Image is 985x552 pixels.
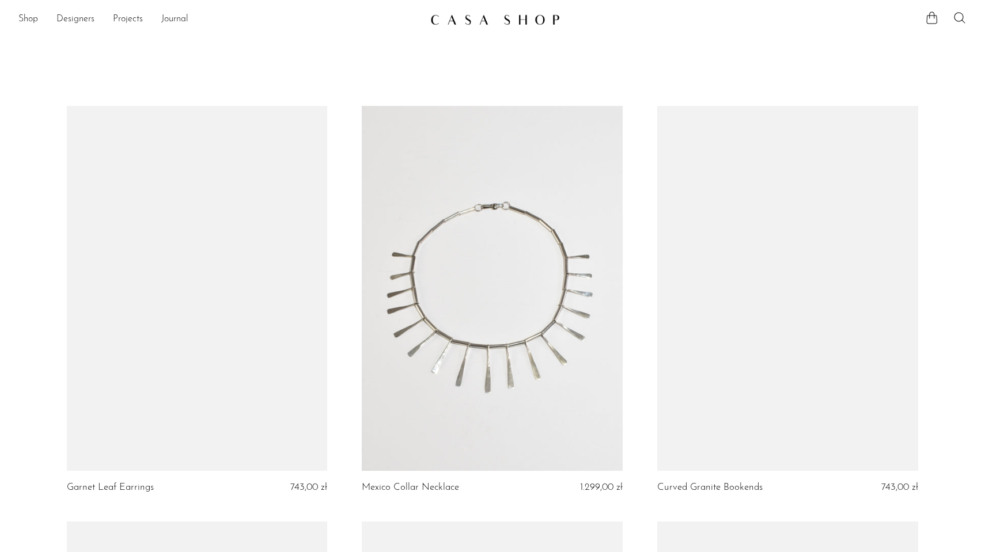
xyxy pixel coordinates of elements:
a: Shop [18,12,38,27]
a: Curved Granite Bookends [657,482,763,493]
a: Garnet Leaf Earrings [67,482,154,493]
a: Journal [161,12,188,27]
ul: NEW HEADER MENU [18,10,421,29]
span: 743,00 zł [881,482,918,492]
a: Mexico Collar Necklace [362,482,459,493]
span: 1.299,00 zł [580,482,623,492]
span: 743,00 zł [290,482,327,492]
a: Projects [113,12,143,27]
a: Designers [56,12,94,27]
nav: Desktop navigation [18,10,421,29]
